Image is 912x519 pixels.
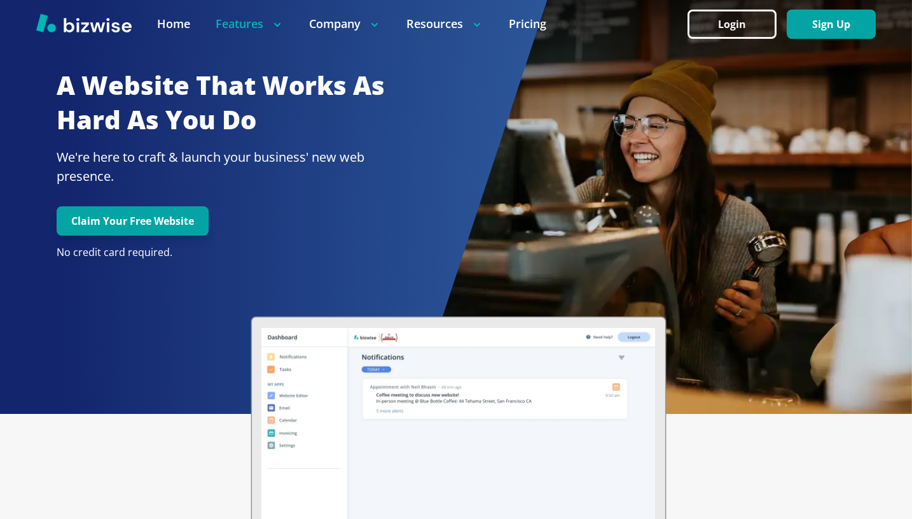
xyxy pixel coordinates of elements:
h2: A Website That Works As Hard As You Do [57,68,410,138]
button: Login [687,10,777,39]
p: Company [309,16,381,32]
p: Features [216,16,284,32]
p: Resources [406,16,483,32]
img: Bizwise Logo [36,13,132,32]
button: Claim Your Free Website [57,206,209,236]
a: Pricing [509,16,546,32]
button: Sign Up [787,10,876,39]
a: Sign Up [787,18,876,31]
a: Claim Your Free Website [57,215,209,227]
a: Login [687,18,787,31]
p: We're here to craft & launch your business' new web presence. [57,148,410,186]
a: Home [157,16,190,32]
p: No credit card required. [57,246,410,260]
